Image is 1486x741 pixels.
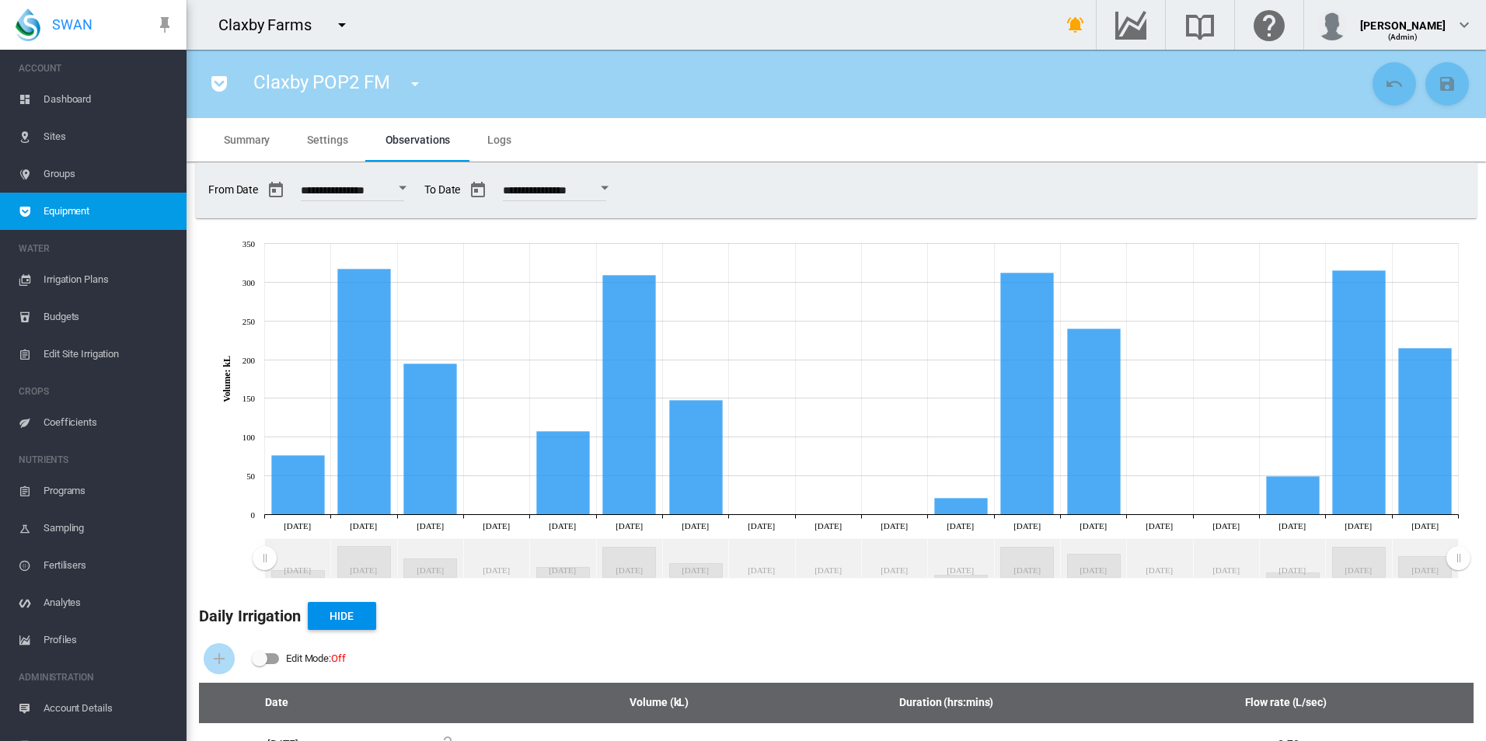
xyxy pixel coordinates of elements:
[399,68,431,99] button: icon-menu-down
[935,499,988,515] g: Sep 23, 2025 21.05
[462,175,494,206] button: md-calendar
[1060,9,1091,40] button: icon-bell-ring
[603,276,656,515] g: Sep 18, 2025 308.69
[19,236,174,261] span: WATER
[1080,521,1107,531] tspan: [DATE]
[487,134,511,146] span: Logs
[19,665,174,690] span: ADMINISTRATION
[242,278,256,287] tspan: 300
[242,433,256,442] tspan: 100
[1066,16,1085,34] md-icon: icon-bell-ring
[44,621,174,659] span: Profiles
[210,649,228,668] md-icon: icon-plus
[19,447,174,472] span: NUTRIENTS
[308,602,376,630] button: Hide
[208,175,412,206] span: From Date
[253,71,390,93] span: Claxby POP2 FM
[483,521,510,531] tspan: [DATE]
[331,652,346,664] span: Off
[44,547,174,584] span: Fertilisers
[1115,683,1474,723] th: Flow rate (L/sec)
[222,356,232,402] tspan: Volume: kL
[242,394,256,403] tspan: 150
[326,9,358,40] button: icon-menu-down
[210,75,228,93] md-icon: icon-pocket
[19,379,174,404] span: CROPS
[1278,521,1306,531] tspan: [DATE]
[1425,62,1469,106] button: Save Changes
[338,270,391,515] g: Sep 14, 2025 316.43
[224,134,270,146] span: Summary
[264,539,1458,578] rect: Zoom chart using cursor arrows
[44,336,174,373] span: Edit Site Irrigation
[1068,329,1121,515] g: Sep 25, 2025 240.09
[204,643,235,674] button: Add Water Flow Record
[406,75,424,93] md-icon: icon-menu-down
[537,432,590,515] g: Sep 17, 2025 107.3
[44,472,174,510] span: Programs
[1455,16,1474,34] md-icon: icon-chevron-down
[52,15,92,34] span: SWAN
[748,521,775,531] tspan: [DATE]
[1181,16,1219,34] md-icon: Search the knowledge base
[1345,521,1372,531] tspan: [DATE]
[251,540,278,579] g: Zoom chart using cursor arrows
[44,118,174,155] span: Sites
[1385,75,1404,93] md-icon: icon-undo
[1438,75,1456,93] md-icon: icon-content-save
[286,648,346,670] div: Edit Mode:
[682,521,709,531] tspan: [DATE]
[541,683,777,723] th: Volume (kL)
[44,584,174,621] span: Analytes
[1001,273,1054,515] g: Sep 24, 2025 312.19
[670,401,723,515] g: Sep 19, 2025 147.79
[1388,33,1418,41] span: (Admin)
[1112,16,1149,34] md-icon: Go to the Data Hub
[199,683,354,723] th: Date
[44,81,174,118] span: Dashboard
[242,317,256,326] tspan: 250
[1333,271,1386,515] g: Sep 29, 2025 314.9
[44,298,174,336] span: Budgets
[1445,540,1472,579] g: Zoom chart using cursor arrows
[44,404,174,441] span: Coefficients
[260,175,291,206] button: md-calendar
[333,16,351,34] md-icon: icon-menu-down
[1373,62,1416,106] button: Cancel Changes
[155,16,174,34] md-icon: icon-pin
[44,690,174,727] span: Account Details
[1251,16,1288,34] md-icon: Click here for help
[417,521,444,531] tspan: [DATE]
[1267,477,1320,515] g: Sep 28, 2025 48.84
[616,521,643,531] tspan: [DATE]
[1411,521,1439,531] tspan: [DATE]
[549,521,576,531] tspan: [DATE]
[44,193,174,230] span: Equipment
[1212,521,1240,531] tspan: [DATE]
[242,356,256,365] tspan: 200
[44,261,174,298] span: Irrigation Plans
[199,607,302,625] b: Daily Irrigation
[350,521,377,531] tspan: [DATE]
[1399,349,1452,515] g: Sep 30, 2025 214.22
[389,174,417,202] button: Open calendar
[404,364,457,515] g: Sep 15, 2025 194.26
[251,510,256,520] tspan: 0
[1013,521,1041,531] tspan: [DATE]
[815,521,842,531] tspan: [DATE]
[19,56,174,81] span: ACCOUNT
[881,521,908,531] tspan: [DATE]
[947,521,974,531] tspan: [DATE]
[1360,12,1446,27] div: [PERSON_NAME]
[246,471,255,481] tspan: 50
[1317,9,1348,40] img: profile.jpg
[591,174,619,202] button: Open calendar
[204,68,235,99] button: icon-pocket
[272,456,325,515] g: Sep 13, 2025 75.92
[424,175,614,206] span: To Date
[385,134,451,146] span: Observations
[777,683,1115,723] th: Duration (hrs:mins)
[44,510,174,547] span: Sampling
[1146,521,1173,531] tspan: [DATE]
[44,155,174,193] span: Groups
